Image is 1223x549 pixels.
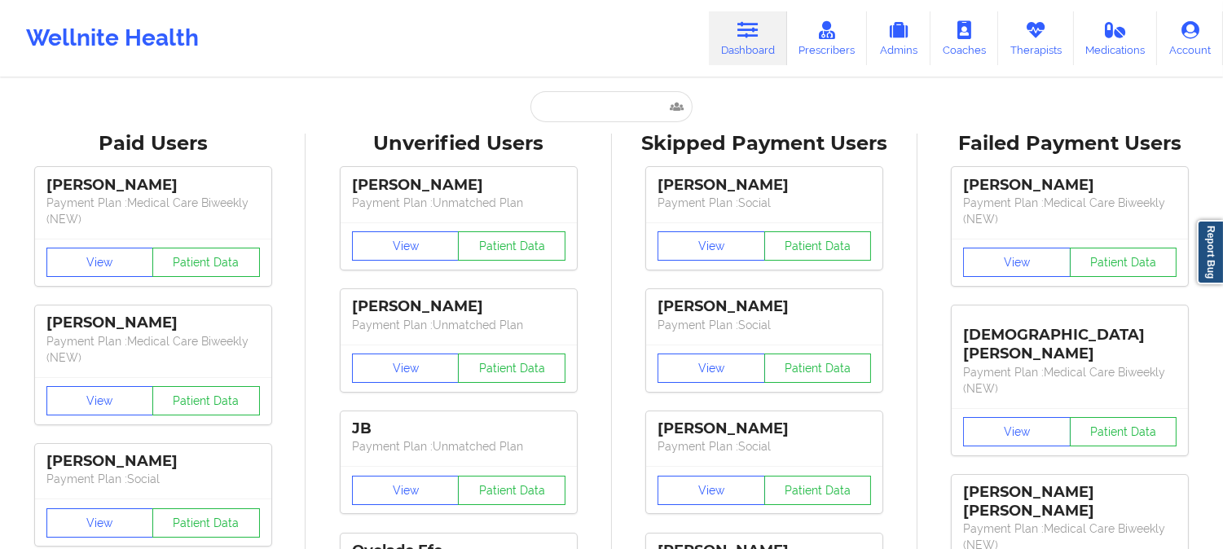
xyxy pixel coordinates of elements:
p: Payment Plan : Social [46,471,260,487]
p: Payment Plan : Unmatched Plan [352,438,565,455]
button: Patient Data [458,476,565,505]
button: View [46,508,154,538]
p: Payment Plan : Unmatched Plan [352,317,565,333]
button: View [352,476,460,505]
div: [PERSON_NAME] [658,419,871,438]
div: Unverified Users [317,131,600,156]
button: Patient Data [1070,248,1177,277]
button: View [46,248,154,277]
a: Admins [867,11,930,65]
p: Payment Plan : Unmatched Plan [352,195,565,211]
button: View [963,417,1071,446]
div: Skipped Payment Users [623,131,906,156]
div: [DEMOGRAPHIC_DATA][PERSON_NAME] [963,314,1177,363]
button: Patient Data [152,508,260,538]
a: Therapists [998,11,1074,65]
a: Report Bug [1197,220,1223,284]
button: Patient Data [1070,417,1177,446]
button: View [46,386,154,415]
button: View [658,354,765,383]
p: Payment Plan : Social [658,438,871,455]
button: Patient Data [458,354,565,383]
div: [PERSON_NAME] [352,297,565,316]
a: Account [1157,11,1223,65]
button: Patient Data [152,248,260,277]
div: [PERSON_NAME] [658,176,871,195]
a: Medications [1074,11,1158,65]
button: Patient Data [458,231,565,261]
div: [PERSON_NAME] [963,176,1177,195]
div: [PERSON_NAME] [PERSON_NAME] [963,483,1177,520]
div: [PERSON_NAME] [46,176,260,195]
div: Failed Payment Users [929,131,1212,156]
div: [PERSON_NAME] [46,314,260,332]
div: [PERSON_NAME] [658,297,871,316]
div: JB [352,419,565,438]
p: Payment Plan : Medical Care Biweekly (NEW) [963,364,1177,397]
div: [PERSON_NAME] [46,452,260,471]
div: [PERSON_NAME] [352,176,565,195]
a: Dashboard [709,11,787,65]
button: View [658,231,765,261]
button: Patient Data [764,231,872,261]
p: Payment Plan : Social [658,317,871,333]
p: Payment Plan : Medical Care Biweekly (NEW) [46,195,260,227]
a: Coaches [930,11,998,65]
button: View [658,476,765,505]
div: Paid Users [11,131,294,156]
p: Payment Plan : Medical Care Biweekly (NEW) [963,195,1177,227]
a: Prescribers [787,11,868,65]
button: Patient Data [764,354,872,383]
p: Payment Plan : Medical Care Biweekly (NEW) [46,333,260,366]
p: Payment Plan : Social [658,195,871,211]
button: Patient Data [764,476,872,505]
button: Patient Data [152,386,260,415]
button: View [352,231,460,261]
button: View [963,248,1071,277]
button: View [352,354,460,383]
